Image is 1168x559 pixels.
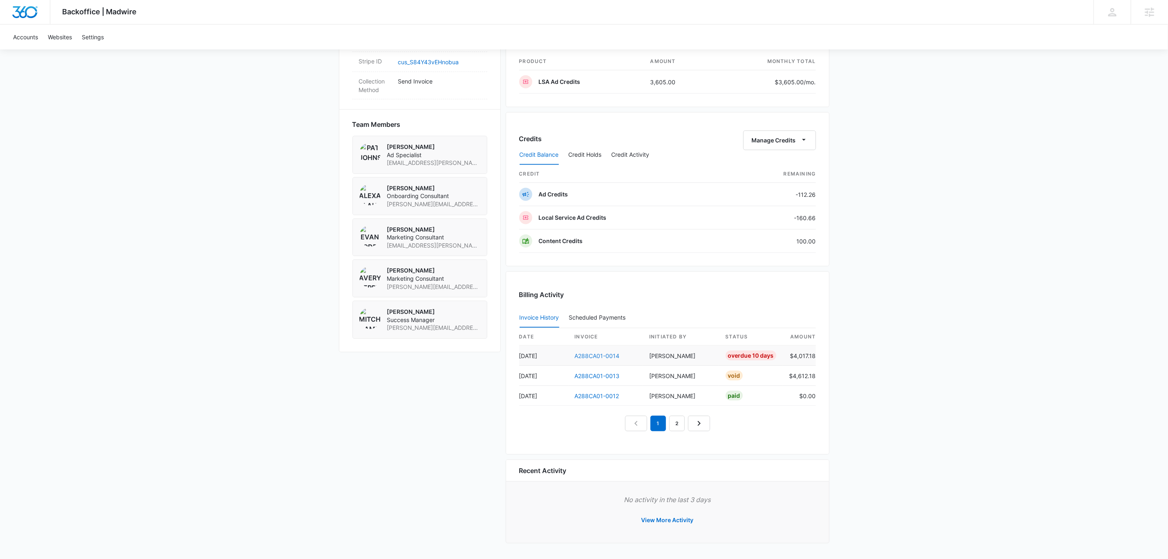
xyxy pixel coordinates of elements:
[719,328,783,346] th: status
[352,52,487,72] div: Stripe IDcus_S84Y43vEHnobua
[352,119,401,129] span: Team Members
[729,206,816,230] td: -160.66
[387,159,480,167] span: [EMAIL_ADDRESS][PERSON_NAME][DOMAIN_NAME]
[520,145,559,165] button: Credit Balance
[743,131,816,150] button: Manage Credits
[519,386,568,406] td: [DATE]
[387,241,480,250] span: [EMAIL_ADDRESS][PERSON_NAME][DOMAIN_NAME]
[519,53,644,70] th: product
[387,184,480,192] p: [PERSON_NAME]
[569,145,602,165] button: Credit Holds
[729,165,816,183] th: Remaining
[359,184,381,205] img: Alexander Blaho
[387,151,480,159] span: Ad Specialist
[775,78,816,86] p: $3,605.00
[783,386,816,406] td: $0.00
[77,25,109,50] a: Settings
[519,346,568,366] td: [DATE]
[8,25,43,50] a: Accounts
[387,225,480,234] p: [PERSON_NAME]
[387,200,480,208] span: [PERSON_NAME][EMAIL_ADDRESS][PERSON_NAME][DOMAIN_NAME]
[644,70,715,94] td: 3,605.00
[387,324,480,332] span: [PERSON_NAME][EMAIL_ADDRESS][DOMAIN_NAME]
[633,510,702,530] button: View More Activity
[650,416,666,431] em: 1
[783,366,816,386] td: $4,612.18
[726,371,743,381] div: Void
[398,59,459,65] a: cus_S84Y43vEHnobua
[643,386,719,406] td: [PERSON_NAME]
[575,372,620,379] a: A288CA01-0013
[783,346,816,366] td: $4,017.18
[387,283,480,291] span: [PERSON_NAME][EMAIL_ADDRESS][PERSON_NAME][DOMAIN_NAME]
[352,72,487,99] div: Collection MethodSend Invoice
[398,77,481,86] p: Send Invoice
[539,237,583,245] p: Content Credits
[575,392,619,399] a: A288CA01-0012
[726,391,743,401] div: Paid
[729,230,816,253] td: 100.00
[625,416,710,431] nav: Pagination
[387,143,480,151] p: [PERSON_NAME]
[359,225,381,247] img: Evan Rodriguez
[715,53,816,70] th: monthly total
[644,53,715,70] th: amount
[804,79,816,86] span: /mo.
[669,416,685,431] a: Page 2
[359,266,381,288] img: Avery Berryman
[387,266,480,275] p: [PERSON_NAME]
[539,78,581,86] p: LSA Ad Credits
[575,352,620,359] a: A288CA01-0014
[519,134,542,144] h3: Credits
[643,346,719,366] td: [PERSON_NAME]
[387,275,480,283] span: Marketing Consultant
[387,316,480,324] span: Success Manager
[688,416,710,431] a: Next Page
[387,308,480,316] p: [PERSON_NAME]
[359,308,381,329] img: Mitchell Dame
[643,366,719,386] td: [PERSON_NAME]
[612,145,650,165] button: Credit Activity
[539,190,568,198] p: Ad Credits
[519,495,816,505] p: No activity in the last 3 days
[359,143,381,164] img: Pat Johnson
[387,233,480,241] span: Marketing Consultant
[359,57,392,65] dt: Stripe ID
[387,192,480,200] span: Onboarding Consultant
[783,328,816,346] th: amount
[519,466,567,476] h6: Recent Activity
[519,366,568,386] td: [DATE]
[519,165,729,183] th: credit
[520,308,559,328] button: Invoice History
[729,183,816,206] td: -112.26
[539,214,607,222] p: Local Service Ad Credits
[519,290,816,300] h3: Billing Activity
[519,328,568,346] th: date
[43,25,77,50] a: Websites
[359,77,392,94] dt: Collection Method
[569,315,629,320] div: Scheduled Payments
[63,7,137,16] span: Backoffice | Madwire
[568,328,643,346] th: invoice
[726,351,776,361] div: Overdue 10 Days
[643,328,719,346] th: Initiated By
